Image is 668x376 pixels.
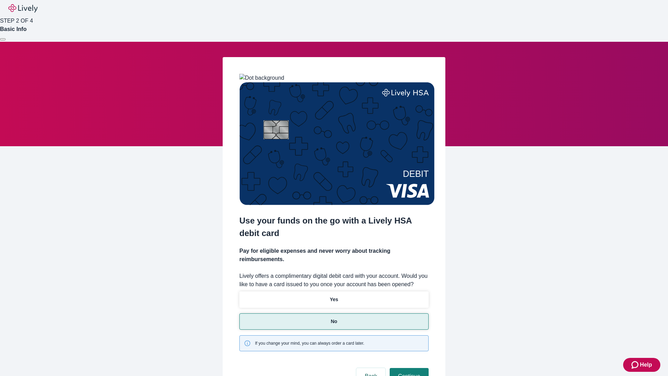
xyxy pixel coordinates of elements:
h4: Pay for eligible expenses and never worry about tracking reimbursements. [239,247,429,264]
img: Lively [8,4,38,13]
img: Dot background [239,74,284,82]
label: Lively offers a complimentary digital debit card with your account. Would you like to have a card... [239,272,429,289]
span: If you change your mind, you can always order a card later. [255,340,364,346]
button: No [239,313,429,330]
button: Yes [239,291,429,308]
svg: Zendesk support icon [631,361,640,369]
span: Help [640,361,652,369]
p: No [331,318,337,325]
p: Yes [330,296,338,303]
button: Zendesk support iconHelp [623,358,660,372]
img: Debit card [239,82,435,205]
h2: Use your funds on the go with a Lively HSA debit card [239,214,429,240]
